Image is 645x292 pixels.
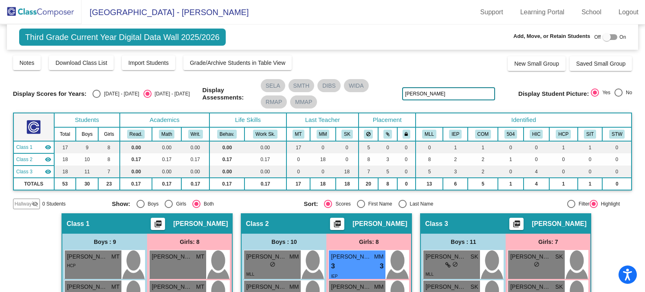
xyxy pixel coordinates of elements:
span: [PERSON_NAME] [331,283,372,291]
td: Sara King - No Class Name [13,166,54,178]
span: Display Scores for Years: [13,90,87,97]
span: [PERSON_NAME] [67,252,108,261]
span: MM [374,283,383,291]
td: 18 [310,178,335,190]
button: HIC [530,130,543,139]
button: New Small Group [508,56,566,71]
th: Student Intervention Team [578,127,602,141]
td: 10 [76,153,98,166]
td: 0.17 [181,178,209,190]
td: 5 [416,166,443,178]
th: Girls [98,127,119,141]
th: Identified [416,113,632,127]
td: 0 [397,178,416,190]
td: 8 [98,141,119,153]
td: 0.00 [181,166,209,178]
td: 0 [602,166,632,178]
span: Third Grade Current Year Digital Data Wall 2025/2026 [19,29,226,46]
td: 1 [498,153,523,166]
span: [PERSON_NAME] [425,252,466,261]
button: Read. [127,130,145,139]
button: MLL [422,130,436,139]
td: 0 [397,141,416,153]
div: Girls: 8 [326,234,411,250]
td: Mary Tumbleson - No Class Name [13,141,54,153]
td: 0.00 [120,166,152,178]
span: Off [594,33,601,41]
a: Learning Portal [514,6,571,19]
td: 1 [443,141,468,153]
td: 5 [359,141,378,153]
td: 0 [549,166,578,178]
td: 0.17 [244,178,286,190]
button: Notes [13,55,41,70]
button: SIT [584,130,596,139]
a: School [575,6,608,19]
span: On [619,33,626,41]
mat-radio-group: Select an option [304,200,489,208]
span: MLL [246,272,254,277]
span: HCP [67,263,75,268]
span: Add, Move, or Retain Students [513,32,590,40]
span: Class 1 [16,144,33,151]
td: 0.17 [120,178,152,190]
span: Import Students [128,60,169,66]
td: 20 [359,178,378,190]
td: 0 [286,166,310,178]
td: 1 [498,178,523,190]
span: [PERSON_NAME] [532,220,586,228]
span: MT [196,283,204,291]
a: Logout [612,6,645,19]
span: [PERSON_NAME] [246,252,287,261]
span: 0 Students [42,200,66,208]
td: 53 [54,178,76,190]
td: 18 [336,178,359,190]
th: Last Teacher [286,113,359,127]
span: [PERSON_NAME] [173,220,228,228]
mat-chip: DIBS [317,79,341,92]
th: Marlin Mangels [310,127,335,141]
th: Keep away students [359,127,378,141]
span: SK [471,283,478,291]
td: 0.00 [152,166,181,178]
span: Saved Small Group [576,60,625,67]
span: MM [289,283,299,291]
td: 23 [98,178,119,190]
th: Academics [120,113,209,127]
td: 0 [602,141,632,153]
span: New Small Group [514,60,559,67]
td: 0 [524,153,549,166]
button: MM [317,130,330,139]
mat-icon: picture_as_pdf [332,220,342,231]
td: 11 [76,166,98,178]
span: [PERSON_NAME] [152,252,192,261]
th: Total [54,127,76,141]
button: 504 [504,130,517,139]
td: 17 [286,178,310,190]
button: Print Students Details [330,218,344,230]
span: Class 2 [246,220,269,228]
span: Grade/Archive Students in Table View [190,60,286,66]
td: 0 [336,153,359,166]
button: Saved Small Group [570,56,632,71]
td: 0.17 [244,153,286,166]
td: 4 [524,166,549,178]
div: Filter [575,200,590,208]
mat-radio-group: Select an option [112,200,298,208]
td: 0 [602,153,632,166]
td: 18 [336,166,359,178]
mat-icon: visibility [45,156,51,163]
td: 1 [578,178,602,190]
td: 6 [443,178,468,190]
mat-icon: picture_as_pdf [512,220,522,231]
td: 17 [286,141,310,153]
td: 8 [416,153,443,166]
button: IEP [449,130,462,139]
mat-radio-group: Select an option [92,90,189,98]
td: 0 [336,141,359,153]
td: 8 [359,153,378,166]
span: [PERSON_NAME] [510,252,551,261]
td: 18 [54,166,76,178]
span: [PERSON_NAME] [352,220,407,228]
div: Girls: 7 [506,234,590,250]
